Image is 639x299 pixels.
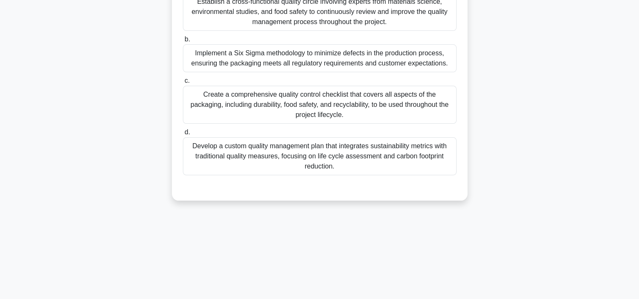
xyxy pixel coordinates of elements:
span: b. [185,35,190,43]
div: Implement a Six Sigma methodology to minimize defects in the production process, ensuring the pac... [183,44,457,72]
div: Develop a custom quality management plan that integrates sustainability metrics with traditional ... [183,137,457,175]
span: c. [185,77,190,84]
span: d. [185,128,190,136]
div: Create a comprehensive quality control checklist that covers all aspects of the packaging, includ... [183,86,457,124]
